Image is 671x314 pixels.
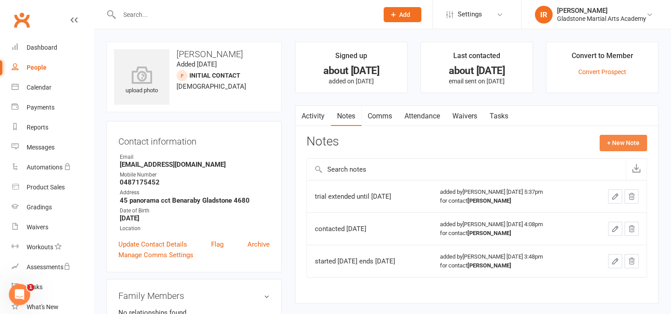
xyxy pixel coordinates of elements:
div: Calendar [27,84,51,91]
div: Date of Birth [120,207,270,215]
div: Waivers [27,224,48,231]
div: Dashboard [27,44,57,51]
div: People [27,64,47,71]
div: for contact [440,196,578,205]
div: [PERSON_NAME] [557,7,646,15]
div: Location [120,224,270,233]
div: upload photo [114,66,169,95]
a: Waivers [12,217,94,237]
a: People [12,58,94,78]
div: IR [535,6,553,24]
a: Manage Comms Settings [118,250,193,260]
div: added by [PERSON_NAME] [DATE] 5:37pm [440,188,578,205]
a: Update Contact Details [118,239,187,250]
strong: [PERSON_NAME] [467,230,511,236]
div: Signed up [335,50,367,66]
a: Flag [211,239,224,250]
strong: [PERSON_NAME] [467,262,511,269]
div: Email [120,153,270,161]
div: Reports [27,124,48,131]
a: Convert Prospect [578,68,626,75]
div: contacted [DATE] [315,224,424,233]
div: Tasks [27,283,43,290]
a: Waivers [446,106,483,126]
h3: Notes [306,135,339,151]
div: Mobile Number [120,171,270,179]
button: + New Note [600,135,647,151]
div: Assessments [27,263,71,271]
div: added by [PERSON_NAME] [DATE] 3:48pm [440,252,578,270]
div: trial extended until [DATE] [315,192,424,201]
div: Workouts [27,243,53,251]
div: Gladstone Martial Arts Academy [557,15,646,23]
a: Tasks [12,277,94,297]
a: Automations [12,157,94,177]
input: Search notes [307,159,626,180]
div: Gradings [27,204,52,211]
div: Last contacted [453,50,500,66]
a: Payments [12,98,94,118]
strong: 45 panorama cct Benaraby Gladstone 4680 [120,196,270,204]
div: about [DATE] [303,66,399,75]
div: Payments [27,104,55,111]
time: Added [DATE] [177,60,217,68]
a: Product Sales [12,177,94,197]
a: Activity [295,106,331,126]
div: Address [120,188,270,197]
a: Tasks [483,106,514,126]
div: Messages [27,144,55,151]
div: about [DATE] [429,66,525,75]
a: Calendar [12,78,94,98]
div: for contact [440,261,578,270]
h3: [PERSON_NAME] [114,49,274,59]
p: added on [DATE] [303,78,399,85]
a: Clubworx [11,9,33,31]
input: Search... [117,8,372,21]
strong: [PERSON_NAME] [467,197,511,204]
a: Dashboard [12,38,94,58]
a: Messages [12,137,94,157]
h3: Family Members [118,291,270,301]
p: email sent on [DATE] [429,78,525,85]
div: added by [PERSON_NAME] [DATE] 4:08pm [440,220,578,238]
span: Initial Contact [189,72,240,79]
a: Gradings [12,197,94,217]
div: Automations [27,164,63,171]
strong: [EMAIL_ADDRESS][DOMAIN_NAME] [120,161,270,169]
h3: Contact information [118,133,270,146]
span: Settings [458,4,482,24]
a: Attendance [398,106,446,126]
a: Reports [12,118,94,137]
span: Add [399,11,410,18]
div: Convert to Member [571,50,633,66]
strong: 0487175452 [120,178,270,186]
span: 1 [27,284,34,291]
div: for contact [440,229,578,238]
a: Notes [331,106,361,126]
a: Comms [361,106,398,126]
a: Assessments [12,257,94,277]
button: Add [384,7,421,22]
a: Workouts [12,237,94,257]
span: [DEMOGRAPHIC_DATA] [177,82,246,90]
iframe: Intercom live chat [9,284,30,305]
div: What's New [27,303,59,310]
a: Archive [247,239,270,250]
div: Product Sales [27,184,65,191]
div: started [DATE] ends [DATE] [315,257,424,266]
strong: [DATE] [120,214,270,222]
